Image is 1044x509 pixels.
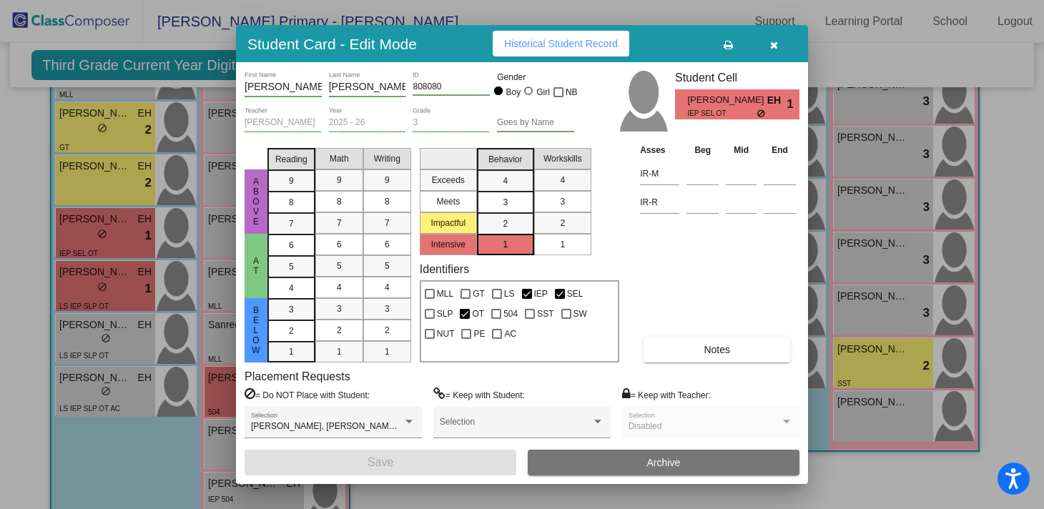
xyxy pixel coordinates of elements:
span: 3 [337,302,342,315]
button: Save [245,450,516,475]
input: Enter ID [413,82,490,92]
th: End [760,142,799,158]
span: Disabled [629,421,662,431]
span: Above [250,177,262,227]
span: 9 [385,174,390,187]
span: 4 [503,174,508,187]
span: Notes [704,344,730,355]
span: 7 [337,217,342,229]
input: goes by name [497,118,574,128]
span: NB [566,84,578,101]
label: Identifiers [420,262,469,276]
input: year [329,118,406,128]
label: = Keep with Student: [433,387,525,402]
span: Below [250,305,262,355]
span: GT [473,285,485,302]
label: = Keep with Teacher: [622,387,711,402]
span: Behavior [488,153,522,166]
span: NUT [437,325,455,342]
span: [PERSON_NAME], [PERSON_NAME], [PERSON_NAME] [251,421,472,431]
span: 6 [337,238,342,251]
span: 2 [560,217,565,229]
span: AC [504,325,516,342]
span: SEL [567,285,583,302]
th: Mid [722,142,760,158]
input: assessment [640,163,679,184]
span: 1 [787,96,799,113]
input: teacher [245,118,322,128]
input: grade [413,118,490,128]
span: 4 [385,281,390,294]
span: 2 [385,324,390,337]
span: 7 [385,217,390,229]
span: 1 [560,238,565,251]
label: = Do NOT Place with Student: [245,387,370,402]
input: assessment [640,192,679,213]
span: 7 [289,217,294,230]
span: Workskills [543,152,582,165]
span: 5 [385,260,390,272]
span: PE [473,325,485,342]
span: EH [767,93,787,108]
span: IEP SEL OT [687,108,757,119]
span: 504 [503,305,518,322]
span: 4 [337,281,342,294]
span: 2 [337,324,342,337]
span: Historical Student Record [504,38,618,49]
span: At [250,256,262,276]
span: 4 [289,282,294,295]
div: Girl [536,86,550,99]
button: Historical Student Record [493,31,629,56]
span: 9 [337,174,342,187]
button: Archive [528,450,799,475]
div: Boy [506,86,521,99]
h3: Student Card - Edit Mode [247,35,417,53]
span: 8 [385,195,390,208]
span: 8 [289,196,294,209]
th: Asses [636,142,683,158]
span: SST [537,305,553,322]
th: Beg [683,142,722,158]
span: 6 [289,239,294,252]
span: 1 [385,345,390,358]
span: IEP [534,285,548,302]
span: 2 [289,325,294,337]
span: 3 [560,195,565,208]
span: Archive [647,457,681,468]
span: 8 [337,195,342,208]
span: 9 [289,174,294,187]
span: Math [330,152,349,165]
span: Writing [374,152,400,165]
span: 3 [289,303,294,316]
span: SW [573,305,587,322]
button: Notes [644,337,790,362]
span: Save [368,456,393,468]
span: 5 [289,260,294,273]
span: SLP [437,305,453,322]
span: Reading [275,153,307,166]
span: 1 [503,238,508,251]
span: LS [504,285,515,302]
span: 2 [503,217,508,230]
span: MLL [437,285,453,302]
h3: Student Cell [675,71,799,84]
span: OT [472,305,484,322]
label: Placement Requests [245,370,350,383]
span: 6 [385,238,390,251]
span: 1 [337,345,342,358]
span: 1 [289,345,294,358]
span: 5 [337,260,342,272]
mat-label: Gender [497,71,574,84]
span: [PERSON_NAME] [687,93,767,108]
span: 3 [385,302,390,315]
span: 4 [560,174,565,187]
span: 3 [503,196,508,209]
